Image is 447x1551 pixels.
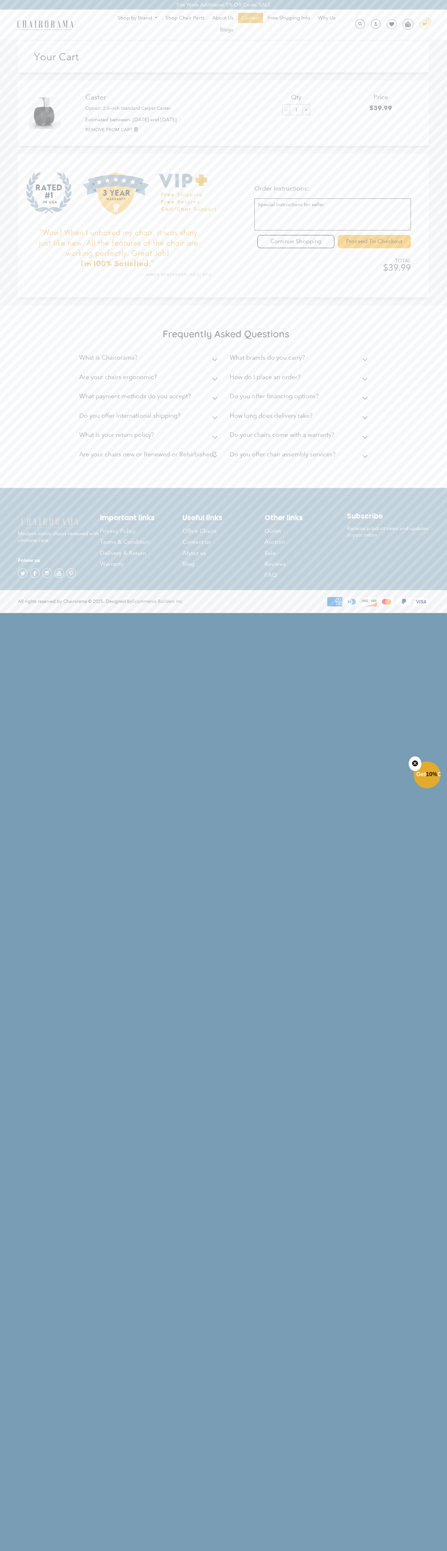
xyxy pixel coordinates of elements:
[79,412,181,419] h2: Do you offer international shipping?
[415,20,429,29] a: 1
[132,598,183,604] a: Ecommerce Builders Inc.
[380,258,411,264] span: TOTAL
[209,13,237,23] a: About Us
[100,513,182,522] h2: Important links
[100,526,182,536] a: Privacy Policy
[212,15,234,21] span: About Us
[230,369,370,388] summary: How do I place an order?
[230,393,319,400] h2: Do you offer financing options?
[85,126,423,133] a: REMOVE FROM CART
[238,13,263,23] a: Contact
[347,512,429,521] h2: Subscribe
[85,116,177,123] span: Estimated between: [DATE] and [DATE]
[13,19,77,30] img: chairorama
[18,517,82,528] img: chairorama
[264,13,313,23] a: Free Shipping Info
[34,51,129,63] h1: Your Cart
[79,446,220,466] summary: Are your chairs new or Renewed or Refurbished?
[79,451,216,458] h2: Are your chairs new or Renewed or Refurbished?
[265,558,347,569] a: Reviews
[230,408,370,427] summary: How long does delivery take?
[241,15,260,21] span: Contact
[265,570,347,581] a: FAQ
[100,560,124,568] span: Warranty
[347,525,429,539] p: Receive product news and updates in your inbox
[230,349,370,369] summary: What brands do you carry?
[265,526,347,536] a: Outlet
[265,548,347,558] a: Sale
[265,572,277,579] span: FAQ
[265,560,286,568] span: Reviews
[79,354,137,361] h2: What is Chairorama?
[79,328,373,340] h2: Frequently Asked Questions
[104,13,349,36] nav: DesktopNavigation
[267,15,310,21] span: Free Shipping Info
[282,104,290,115] input: -
[230,446,370,466] summary: Do you offer chair assembly services?
[409,756,421,771] button: Close teaser
[182,548,265,558] a: About us
[426,771,437,777] span: 10%
[414,762,441,789] div: Get10%OffClose teaser
[79,388,220,408] summary: What payment methods do you accept?
[230,451,335,458] h2: Do you offer chair assembly services?
[217,25,236,35] a: Blogs
[182,538,211,546] span: Contact us
[100,536,182,547] a: Terms & Condition
[100,558,182,569] a: Warranty
[79,349,220,369] summary: What is Chairorama?
[230,373,300,381] h2: How do I place an order?
[85,105,170,111] small: Option: 2.5-inch Standard Carpet Caster
[383,262,411,273] span: $39.99
[79,427,220,446] summary: What is your return policy?
[426,18,431,24] div: 1
[182,558,265,569] a: Blog
[230,427,370,446] summary: Do your chairs come with a warranty?
[100,538,150,546] span: Terms & Condition
[254,184,411,192] p: Order Instructions:
[182,536,265,547] a: Contact us
[18,517,100,544] p: Modern iconic chairs renewed with ultimate care.
[318,15,335,21] span: Why Us
[100,528,136,535] span: Privacy Policy
[182,550,206,557] span: About us
[416,771,446,777] span: Get Off
[230,431,334,438] h2: Do your chairs come with a warranty?
[85,127,133,132] small: REMOVE FROM CART
[166,15,204,21] span: Shop Chair Parts
[18,598,183,605] div: All rights reserved by Chairorama © 2025. Designed by
[230,354,305,361] h2: What brands do you carry?
[257,235,335,248] div: Continue Shopping
[114,13,161,23] a: Shop by Brand
[265,528,281,535] span: Outlet
[302,104,310,115] input: +
[403,19,413,29] img: WhatsApp_Image_2024-07-12_at_16.23.01.webp
[265,536,347,547] a: Auction
[182,560,195,568] span: Blog
[369,104,392,112] span: $39.99
[85,93,254,101] a: Caster
[230,412,312,419] h2: How long does delivery take?
[79,408,220,427] summary: Do you offer international shipping?
[230,388,370,408] summary: Do you offer financing options?
[265,550,276,557] span: Sale
[18,557,100,564] h4: Folow us
[79,393,191,400] h2: What payment methods do you accept?
[315,13,339,23] a: Why Us
[338,235,411,248] input: Proceed To Checkout
[29,97,61,129] img: Caster - 2.5-inch Standard Carpet Caster
[265,538,285,546] span: Auction
[254,93,338,101] h3: Qty
[79,369,220,388] summary: Are your chairs ergonomic?
[338,93,423,101] h3: Price
[79,431,154,438] h2: What is your return policy?
[220,26,233,33] span: Blogs
[79,373,157,381] h2: Are your chairs ergonomic?
[162,13,208,23] a: Shop Chair Parts
[182,526,265,536] a: Office Chairs
[265,513,347,522] h2: Other links
[182,528,217,535] span: Office Chairs
[100,550,146,557] span: Delivery & Return
[100,548,182,558] a: Delivery & Return
[182,513,265,522] h2: Useful links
